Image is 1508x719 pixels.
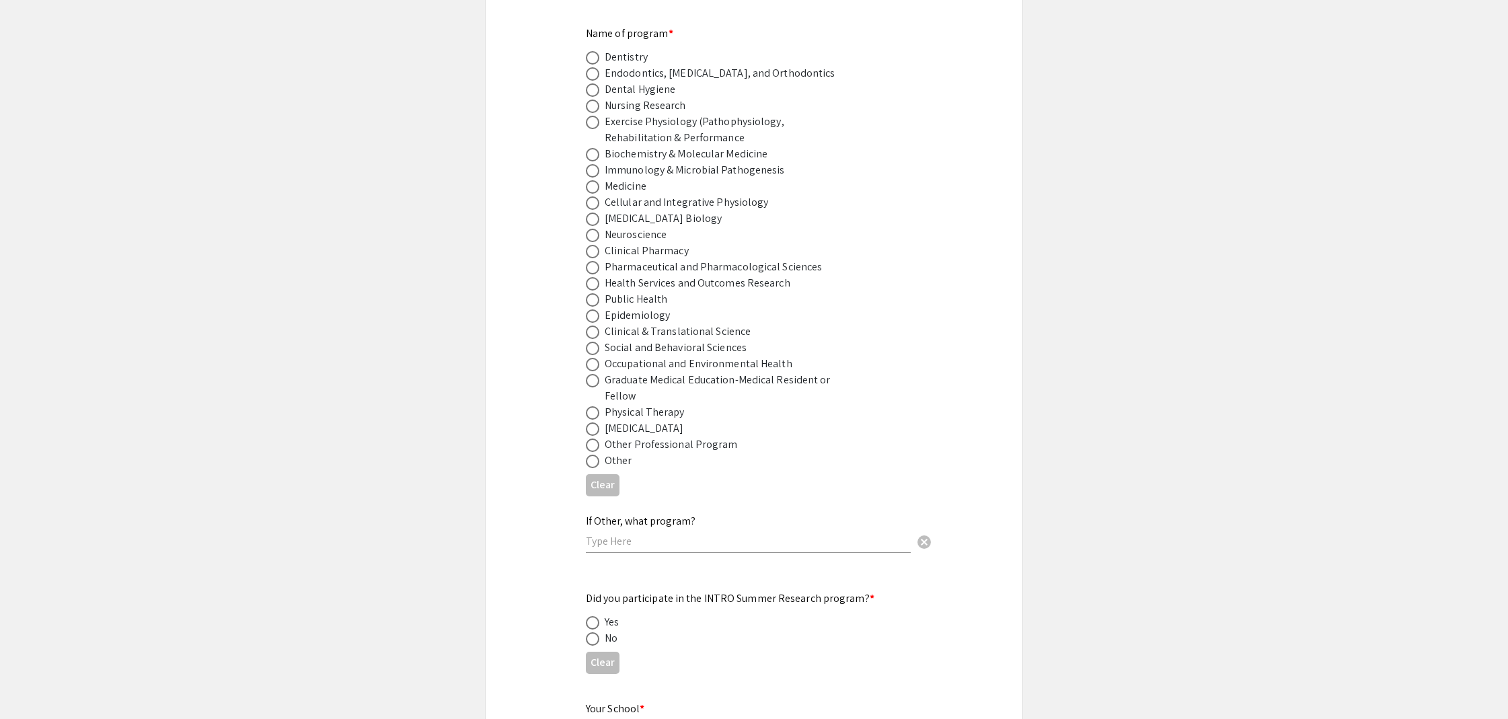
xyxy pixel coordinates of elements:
[605,227,667,243] div: Neuroscience
[605,307,670,324] div: Epidemiology
[605,65,835,81] div: Endodontics, [MEDICAL_DATA], and Orthodontics
[911,527,938,554] button: Clear
[605,420,683,437] div: [MEDICAL_DATA]
[605,194,769,211] div: Cellular and Integrative Physiology
[586,474,619,496] button: Clear
[586,514,695,528] mat-label: If Other, what program?
[586,652,619,674] button: Clear
[605,114,840,146] div: Exercise Physiology (Pathophysiology, Rehabilitation & Performance
[586,702,644,716] mat-label: Your School
[605,81,675,98] div: Dental Hygiene
[586,591,874,605] mat-label: Did you participate in the INTRO Summer Research program?
[605,146,767,162] div: Biochemistry & Molecular Medicine
[605,275,790,291] div: Health Services and Outcomes Research
[605,356,792,372] div: Occupational and Environmental Health
[605,291,667,307] div: Public Health
[605,453,632,469] div: Other
[916,534,932,550] span: cancel
[605,437,738,453] div: Other Professional Program
[605,404,685,420] div: Physical Therapy
[605,630,617,646] div: No
[605,49,648,65] div: Dentistry
[586,26,673,40] mat-label: Name of program
[605,372,840,404] div: Graduate Medical Education-Medical Resident or Fellow
[605,98,686,114] div: Nursing Research
[605,324,751,340] div: Clinical & Translational Science
[605,178,646,194] div: Medicine
[10,658,57,709] iframe: Chat
[605,259,822,275] div: Pharmaceutical and Pharmacological Sciences
[605,211,722,227] div: [MEDICAL_DATA] Biology
[605,614,619,630] div: Yes
[605,243,689,259] div: Clinical Pharmacy
[586,534,911,548] input: Type Here
[605,162,785,178] div: Immunology & Microbial Pathogenesis
[605,340,747,356] div: Social and Behavioral Sciences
